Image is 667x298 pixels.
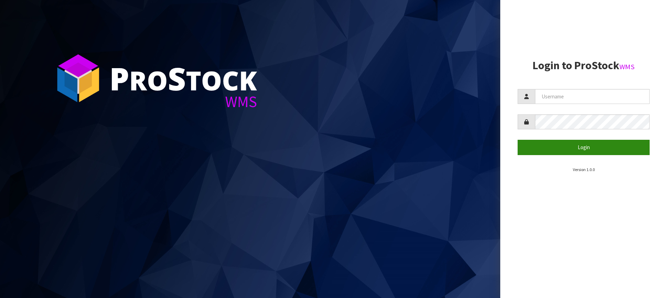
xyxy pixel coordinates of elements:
h2: Login to ProStock [518,59,650,72]
small: Version 1.0.0 [573,167,595,172]
span: S [168,57,186,99]
img: ProStock Cube [52,52,104,104]
button: Login [518,140,650,155]
input: Username [535,89,650,104]
div: WMS [109,94,257,110]
small: WMS [619,62,635,71]
span: P [109,57,129,99]
div: ro tock [109,63,257,94]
